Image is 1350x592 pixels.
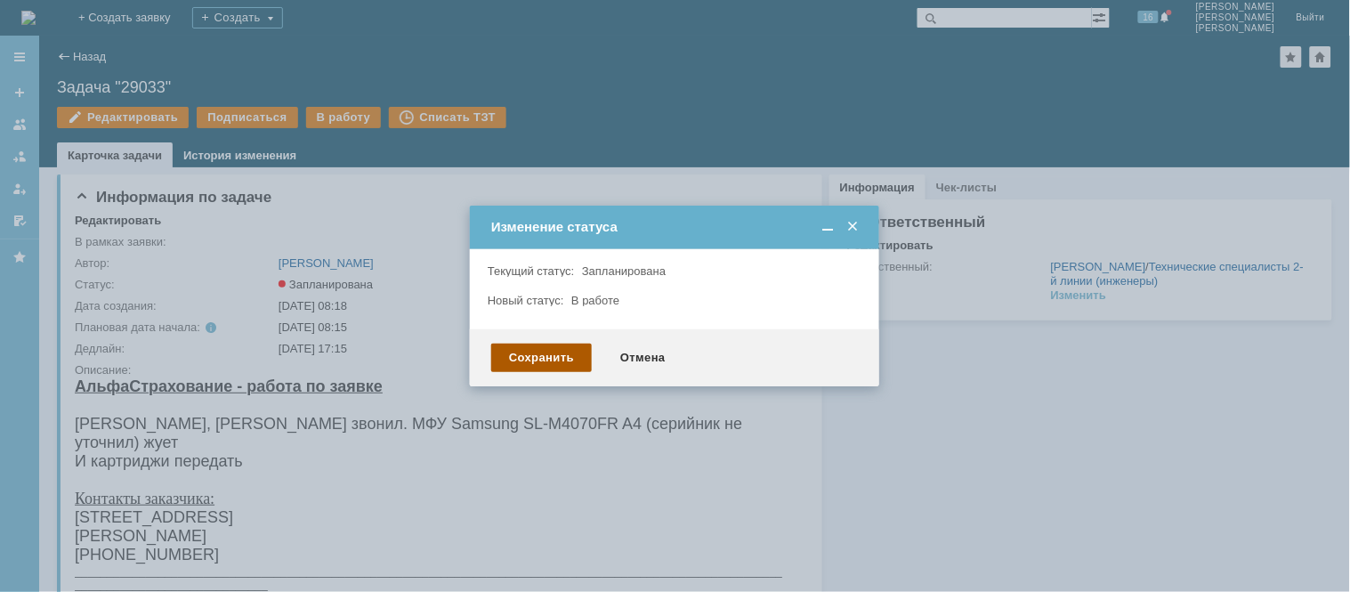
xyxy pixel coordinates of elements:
[819,219,837,235] span: Свернуть (Ctrl + M)
[488,294,564,307] label: Новый статус:
[582,264,666,278] span: Запланирована
[491,219,861,235] div: Изменение статуса
[571,294,619,307] span: В работе
[844,219,861,235] span: Закрыть
[488,264,574,278] label: Текущий статус:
